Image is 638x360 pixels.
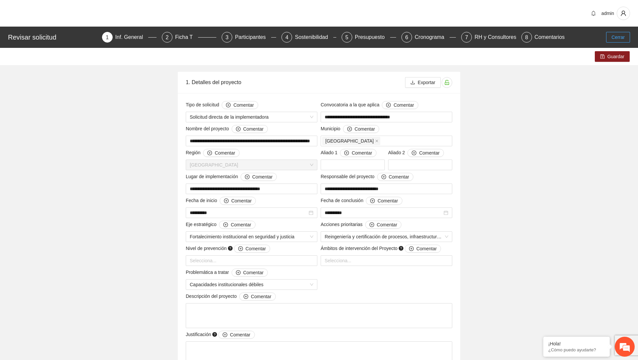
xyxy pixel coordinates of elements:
[186,73,405,92] div: 1. Detalles del proyecto
[35,34,112,43] div: Chatee con nosotros ahora
[220,197,256,205] button: Fecha de inicio
[190,160,313,170] span: Chihuahua
[281,32,336,43] div: 4Sostenibilidad
[405,245,441,253] button: Ámbitos de intervención del Proyecto question-circle
[228,246,233,251] span: question-circle
[418,79,435,86] span: Exportar
[232,269,268,277] button: Problemática a tratar
[186,149,240,157] span: Región
[106,35,109,40] span: 1
[219,221,255,229] button: Eje estratégico
[218,331,255,339] button: Justificación question-circle
[295,32,333,43] div: Sostenibilidad
[190,112,313,122] span: Solicitud directa de la implementadora
[382,101,418,109] button: Convocatoria a la que aplica
[186,269,268,277] span: Problemática a tratar
[355,125,375,133] span: Comentar
[415,32,450,43] div: Cronograma
[203,149,239,157] button: Región
[393,101,414,109] span: Comentar
[399,246,403,251] span: question-circle
[407,149,444,157] button: Aliado 2
[595,51,630,62] button: saveGuardar
[370,222,374,228] span: plus-circle
[345,35,348,40] span: 5
[207,151,212,156] span: plus-circle
[535,32,565,43] div: Comentarios
[412,151,416,156] span: plus-circle
[102,32,157,43] div: 1Inf. General
[352,149,372,157] span: Comentar
[343,125,379,133] button: Municipio
[321,149,376,157] span: Aliado 1
[410,80,415,85] span: download
[475,32,521,43] div: RH y Consultores
[325,137,374,145] span: [GEOGRAPHIC_DATA]
[109,3,125,19] div: Minimizar ventana de chat en vivo
[243,125,264,133] span: Comentar
[321,125,379,133] span: Municipio
[381,175,386,180] span: plus-circle
[521,32,565,43] div: 8Comentarios
[600,54,605,60] span: save
[212,332,217,337] span: question-circle
[347,127,352,132] span: plus-circle
[601,11,614,16] span: admin
[186,245,270,253] span: Nivel de prevención
[222,101,258,109] button: Tipo de solicitud
[344,151,349,156] span: plus-circle
[321,101,418,109] span: Convocatoria a la que aplica
[252,173,272,180] span: Comentar
[190,280,313,290] span: Capacidades institucionales débiles
[321,197,402,205] span: Fecha de conclusión
[377,221,397,228] span: Comentar
[365,221,401,229] button: Acciones prioritarias
[377,173,413,181] button: Responsable del proyecto
[186,221,256,229] span: Eje estratégico
[39,89,92,156] span: Estamos en línea.
[409,246,414,252] span: plus-circle
[386,103,391,108] span: plus-circle
[245,175,250,180] span: plus-circle
[239,293,275,300] button: Descripción del proyecto
[234,245,270,253] button: Nivel de prevención question-circle
[405,77,441,88] button: downloadExportar
[588,11,598,16] span: bell
[465,35,468,40] span: 7
[355,32,390,43] div: Presupuesto
[186,331,255,339] span: Justificación
[461,32,516,43] div: 7RH y Consultores
[222,32,276,43] div: 3Participantes
[442,77,452,88] button: unlock
[231,197,252,204] span: Comentar
[162,32,216,43] div: 2Ficha T
[416,245,437,252] span: Comentar
[617,10,630,16] span: user
[419,149,439,157] span: Comentar
[548,347,605,352] p: ¿Cómo puedo ayudarte?
[3,181,127,205] textarea: Escriba su mensaje y pulse “Intro”
[226,35,229,40] span: 3
[251,293,271,300] span: Comentar
[340,149,376,157] button: Aliado 1
[186,197,256,205] span: Fecha de inicio
[236,127,241,132] span: plus-circle
[607,53,624,60] span: Guardar
[230,331,250,338] span: Comentar
[186,101,258,109] span: Tipo de solicitud
[8,32,98,43] div: Revisar solicitud
[321,245,441,253] span: Ámbitos de intervención del Proyecto
[165,35,168,40] span: 2
[401,32,456,43] div: 6Cronograma
[238,246,243,252] span: plus-circle
[617,7,630,20] button: user
[186,293,276,300] span: Descripción del proyecto
[223,222,228,228] span: plus-circle
[224,198,229,204] span: plus-circle
[375,139,378,143] span: close
[244,294,248,300] span: plus-circle
[215,149,235,157] span: Comentar
[405,35,408,40] span: 6
[366,197,402,205] button: Fecha de conclusión
[243,269,264,276] span: Comentar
